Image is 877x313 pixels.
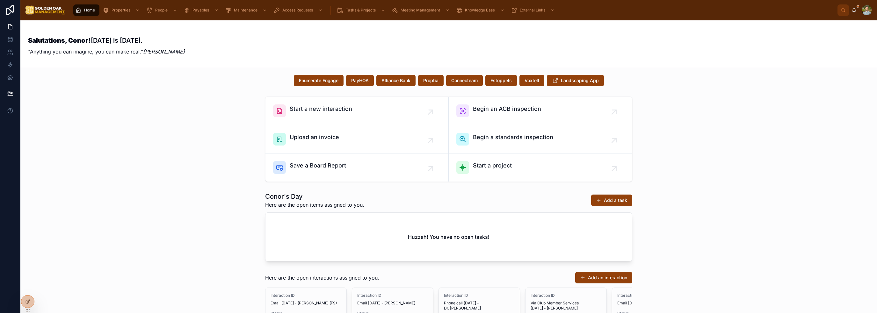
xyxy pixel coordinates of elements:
[290,104,352,113] span: Start a new interaction
[473,133,553,142] span: Begin a standards inspection
[28,48,185,55] p: "Anything you can imagine, you can make real."
[454,4,508,16] a: Knowledge Base
[490,77,512,84] span: Estoppels
[84,8,95,13] span: Home
[423,77,438,84] span: Proptia
[617,293,688,298] span: Interaction ID
[265,192,364,201] h1: Conor's Day
[265,125,449,153] a: Upload an invoice
[449,97,632,125] a: Begin an ACB inspection
[28,37,91,44] strong: Salutations, Conor!
[444,301,515,311] span: Phone call [DATE] - Dr. [PERSON_NAME]
[520,8,545,13] span: External Links
[449,125,632,153] a: Begin a standards inspection
[192,8,209,13] span: Payables
[265,274,379,281] span: Here are the open interactions assigned to you.
[28,36,185,45] h3: [DATE] is [DATE].
[351,77,369,84] span: PayHOA
[485,75,517,86] button: Estoppels
[401,8,440,13] span: Meeting Management
[509,4,558,16] a: External Links
[531,301,601,311] span: Via Club Member Services [DATE] - [PERSON_NAME]
[473,161,512,170] span: Start a project
[182,4,222,16] a: Payables
[561,77,599,84] span: Landscaping App
[271,293,341,298] span: Interaction ID
[357,293,428,298] span: Interaction ID
[282,8,313,13] span: Access Requests
[451,77,478,84] span: Connecteam
[290,133,339,142] span: Upload an invoice
[547,75,604,86] button: Landscaping App
[155,8,168,13] span: People
[465,8,495,13] span: Knowledge Base
[294,75,344,86] button: Enumerate Engage
[25,5,65,15] img: App logo
[335,4,388,16] a: Tasks & Projects
[357,301,428,306] span: Email [DATE] - [PERSON_NAME]
[449,153,632,181] a: Start a project
[346,75,374,86] button: PayHOA
[265,97,449,125] a: Start a new interaction
[112,8,130,13] span: Properties
[444,293,515,298] span: Interaction ID
[346,8,376,13] span: Tasks & Projects
[390,4,453,16] a: Meeting Management
[531,293,601,298] span: Interaction ID
[418,75,444,86] button: Proptia
[265,153,449,181] a: Save a Board Report
[101,4,143,16] a: Properties
[446,75,483,86] button: Connecteam
[575,272,632,283] button: Add an interaction
[408,233,489,241] h2: Huzzah! You have no open tasks!
[299,77,338,84] span: Enumerate Engage
[223,4,270,16] a: Maintenance
[144,4,180,16] a: People
[473,104,541,113] span: Begin an ACB inspection
[271,301,341,306] span: Email [DATE] - [PERSON_NAME] (FS)
[143,48,185,55] em: [PERSON_NAME]
[73,4,99,16] a: Home
[381,77,410,84] span: Alliance Bank
[70,3,837,17] div: scrollable content
[617,301,688,306] span: Email [DATE] - [PERSON_NAME]
[376,75,416,86] button: Alliance Bank
[519,75,544,86] button: Voxtell
[591,195,632,206] button: Add a task
[525,77,539,84] span: Voxtell
[234,8,257,13] span: Maintenance
[272,4,326,16] a: Access Requests
[290,161,346,170] span: Save a Board Report
[265,201,364,209] span: Here are the open items assigned to you.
